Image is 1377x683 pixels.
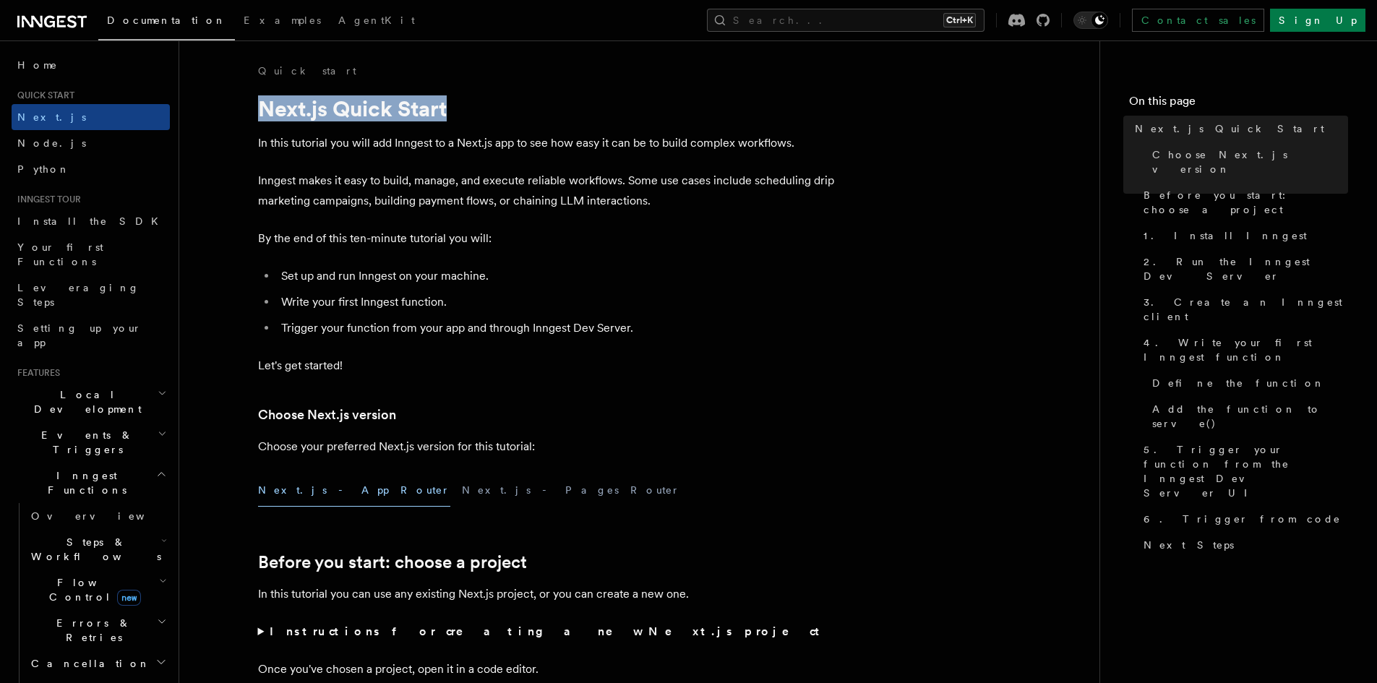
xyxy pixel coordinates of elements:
a: 6. Trigger from code [1138,506,1348,532]
button: Search...Ctrl+K [707,9,985,32]
span: Inngest Functions [12,468,156,497]
button: Next.js - App Router [258,474,450,507]
span: Examples [244,14,321,26]
a: Quick start [258,64,356,78]
p: In this tutorial you can use any existing Next.js project, or you can create a new one. [258,584,836,604]
a: Overview [25,503,170,529]
span: Next Steps [1144,538,1234,552]
p: Inngest makes it easy to build, manage, and execute reliable workflows. Some use cases include sc... [258,171,836,211]
button: Flow Controlnew [25,570,170,610]
a: 5. Trigger your function from the Inngest Dev Server UI [1138,437,1348,506]
a: Define the function [1146,370,1348,396]
a: Setting up your app [12,315,170,356]
a: Choose Next.js version [1146,142,1348,182]
button: Toggle dark mode [1073,12,1108,29]
span: Add the function to serve() [1152,402,1348,431]
a: Next.js Quick Start [1129,116,1348,142]
span: 6. Trigger from code [1144,512,1341,526]
span: AgentKit [338,14,415,26]
button: Next.js - Pages Router [462,474,680,507]
span: Python [17,163,70,175]
span: Overview [31,510,180,522]
li: Write your first Inngest function. [277,292,836,312]
p: Once you've chosen a project, open it in a code editor. [258,659,836,679]
summary: Instructions for creating a new Next.js project [258,622,836,642]
h4: On this page [1129,93,1348,116]
a: Node.js [12,130,170,156]
a: Examples [235,4,330,39]
span: Features [12,367,60,379]
span: 2. Run the Inngest Dev Server [1144,254,1348,283]
span: 1. Install Inngest [1144,228,1307,243]
span: Steps & Workflows [25,535,161,564]
a: Next.js [12,104,170,130]
a: Python [12,156,170,182]
span: Install the SDK [17,215,167,227]
span: 4. Write your first Inngest function [1144,335,1348,364]
p: Choose your preferred Next.js version for this tutorial: [258,437,836,457]
span: Errors & Retries [25,616,157,645]
span: Node.js [17,137,86,149]
a: AgentKit [330,4,424,39]
span: Quick start [12,90,74,101]
span: Documentation [107,14,226,26]
a: Add the function to serve() [1146,396,1348,437]
span: Next.js Quick Start [1135,121,1324,136]
span: 5. Trigger your function from the Inngest Dev Server UI [1144,442,1348,500]
span: Define the function [1152,376,1325,390]
a: 4. Write your first Inngest function [1138,330,1348,370]
a: Install the SDK [12,208,170,234]
button: Steps & Workflows [25,529,170,570]
p: In this tutorial you will add Inngest to a Next.js app to see how easy it can be to build complex... [258,133,836,153]
span: Leveraging Steps [17,282,140,308]
span: Events & Triggers [12,428,158,457]
span: new [117,590,141,606]
span: Flow Control [25,575,159,604]
a: 2. Run the Inngest Dev Server [1138,249,1348,289]
a: Next Steps [1138,532,1348,558]
li: Set up and run Inngest on your machine. [277,266,836,286]
kbd: Ctrl+K [943,13,976,27]
a: Before you start: choose a project [1138,182,1348,223]
a: Leveraging Steps [12,275,170,315]
button: Cancellation [25,650,170,676]
li: Trigger your function from your app and through Inngest Dev Server. [277,318,836,338]
a: Contact sales [1132,9,1264,32]
button: Local Development [12,382,170,422]
span: Setting up your app [17,322,142,348]
span: Home [17,58,58,72]
a: 1. Install Inngest [1138,223,1348,249]
a: Your first Functions [12,234,170,275]
h1: Next.js Quick Start [258,95,836,121]
span: Local Development [12,387,158,416]
button: Events & Triggers [12,422,170,463]
span: Inngest tour [12,194,81,205]
span: Choose Next.js version [1152,147,1348,176]
span: Cancellation [25,656,150,671]
button: Inngest Functions [12,463,170,503]
span: 3. Create an Inngest client [1144,295,1348,324]
p: By the end of this ten-minute tutorial you will: [258,228,836,249]
strong: Instructions for creating a new Next.js project [270,624,825,638]
span: Before you start: choose a project [1144,188,1348,217]
span: Next.js [17,111,86,123]
a: Sign Up [1270,9,1365,32]
p: Let's get started! [258,356,836,376]
a: Documentation [98,4,235,40]
span: Your first Functions [17,241,103,267]
button: Errors & Retries [25,610,170,650]
a: 3. Create an Inngest client [1138,289,1348,330]
a: Choose Next.js version [258,405,396,425]
a: Before you start: choose a project [258,552,527,572]
a: Home [12,52,170,78]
